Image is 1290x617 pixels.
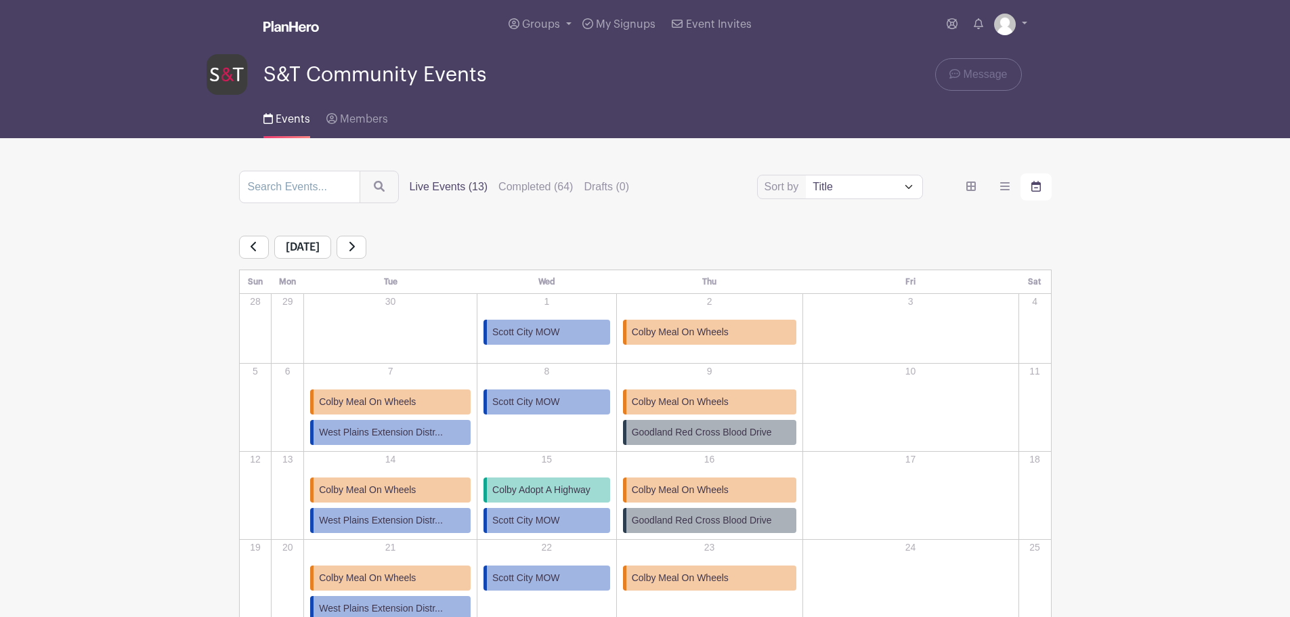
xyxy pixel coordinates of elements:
p: 1 [478,295,616,309]
span: S&T Community Events [263,64,486,86]
span: Message [964,66,1008,83]
span: Goodland Red Cross Blood Drive [632,425,772,440]
span: Scott City MOW [492,571,560,585]
a: Colby Meal On Wheels [310,477,471,503]
p: 9 [618,364,802,379]
p: 16 [618,452,802,467]
a: Goodland Red Cross Blood Drive [623,420,796,445]
span: My Signups [596,19,655,30]
a: Scott City MOW [483,320,610,345]
p: 8 [478,364,616,379]
span: Colby Meal On Wheels [319,483,416,497]
p: 14 [305,452,476,467]
p: 18 [1020,452,1050,467]
label: Sort by [765,179,803,195]
a: Colby Meal On Wheels [310,389,471,414]
p: 2 [618,295,802,309]
span: West Plains Extension Distr... [319,601,443,616]
span: Scott City MOW [492,395,560,409]
span: Colby Meal On Wheels [319,395,416,409]
a: Goodland Red Cross Blood Drive [623,508,796,533]
div: filters [410,179,641,195]
label: Drafts (0) [584,179,629,195]
span: Events [276,114,310,125]
p: 22 [478,540,616,555]
span: West Plains Extension Distr... [319,513,443,528]
a: Colby Meal On Wheels [623,566,796,591]
p: 7 [305,364,476,379]
span: Colby Meal On Wheels [632,395,729,409]
p: 10 [804,364,1018,379]
p: 24 [804,540,1018,555]
th: Tue [304,270,477,294]
a: Colby Meal On Wheels [310,566,471,591]
img: s-and-t-logo-planhero.png [207,54,247,95]
p: 17 [804,452,1018,467]
th: Thu [616,270,802,294]
a: Scott City MOW [483,389,610,414]
th: Sat [1018,270,1051,294]
span: Groups [522,19,560,30]
p: 15 [478,452,616,467]
p: 20 [272,540,303,555]
span: West Plains Extension Distr... [319,425,443,440]
p: 11 [1020,364,1050,379]
p: 13 [272,452,303,467]
p: 3 [804,295,1018,309]
span: Colby Adopt A Highway [492,483,590,497]
a: Colby Meal On Wheels [623,477,796,503]
a: Members [326,95,388,138]
p: 30 [305,295,476,309]
p: 21 [305,540,476,555]
img: default-ce2991bfa6775e67f084385cd625a349d9dcbb7a52a09fb2fda1e96e2d18dcdb.png [994,14,1016,35]
p: 29 [272,295,303,309]
label: Live Events (13) [410,179,488,195]
p: 19 [240,540,271,555]
input: Search Events... [239,171,360,203]
span: Colby Meal On Wheels [632,571,729,585]
th: Wed [477,270,617,294]
p: 12 [240,452,271,467]
th: Fri [802,270,1018,294]
th: Mon [272,270,304,294]
p: 6 [272,364,303,379]
span: Colby Meal On Wheels [632,325,729,339]
label: Completed (64) [498,179,573,195]
p: 5 [240,364,271,379]
div: order and view [955,173,1052,200]
a: West Plains Extension Distr... [310,420,471,445]
span: Members [340,114,388,125]
p: 25 [1020,540,1050,555]
p: 4 [1020,295,1050,309]
a: Scott City MOW [483,508,610,533]
a: Scott City MOW [483,566,610,591]
span: Colby Meal On Wheels [319,571,416,585]
a: West Plains Extension Distr... [310,508,471,533]
img: logo_white-6c42ec7e38ccf1d336a20a19083b03d10ae64f83f12c07503d8b9e83406b4c7d.svg [263,21,319,32]
a: Message [935,58,1021,91]
span: Event Invites [686,19,752,30]
a: Events [263,95,310,138]
a: Colby Meal On Wheels [623,389,796,414]
p: 23 [618,540,802,555]
span: Colby Meal On Wheels [632,483,729,497]
a: Colby Meal On Wheels [623,320,796,345]
th: Sun [239,270,272,294]
a: Colby Adopt A Highway [483,477,610,503]
span: [DATE] [274,236,331,259]
span: Goodland Red Cross Blood Drive [632,513,772,528]
span: Scott City MOW [492,325,560,339]
p: 28 [240,295,271,309]
span: Scott City MOW [492,513,560,528]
